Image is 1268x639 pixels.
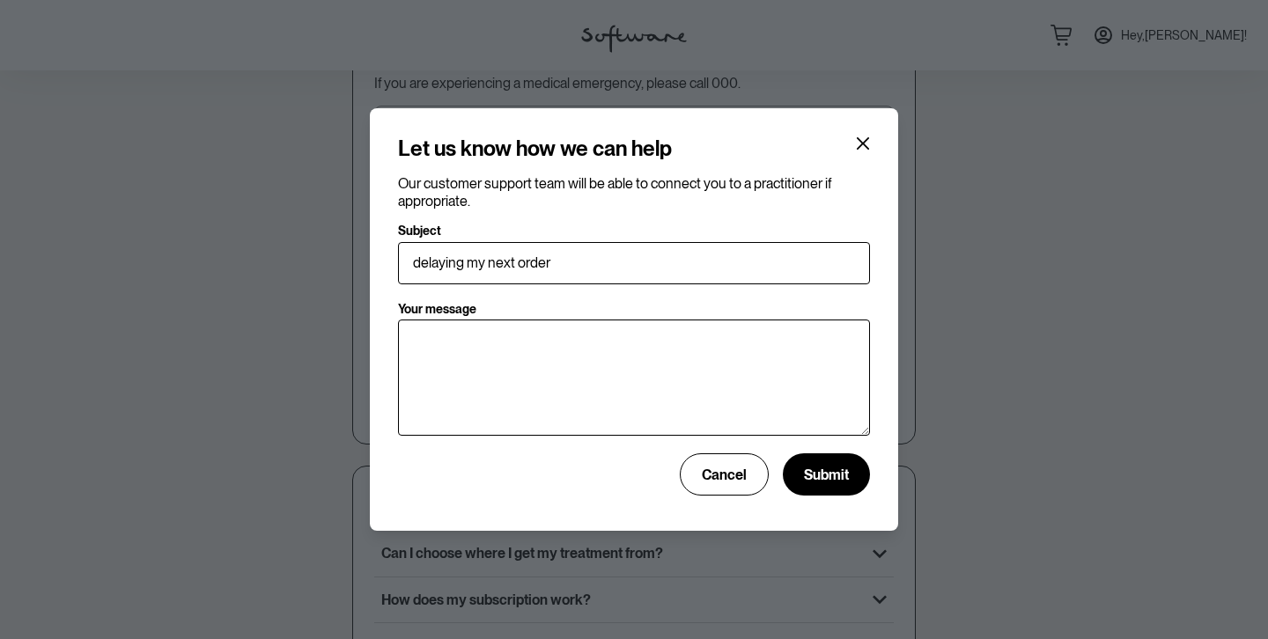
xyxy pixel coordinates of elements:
button: Submit [783,453,870,496]
span: Cancel [702,466,747,483]
button: Close [849,129,877,158]
span: Submit [804,466,849,483]
p: Subject [398,224,441,239]
button: Cancel [680,453,769,496]
p: Your message [398,302,476,317]
h4: Let us know how we can help [398,136,672,162]
p: Our customer support team will be able to connect you to a practitioner if appropriate. [398,175,870,209]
